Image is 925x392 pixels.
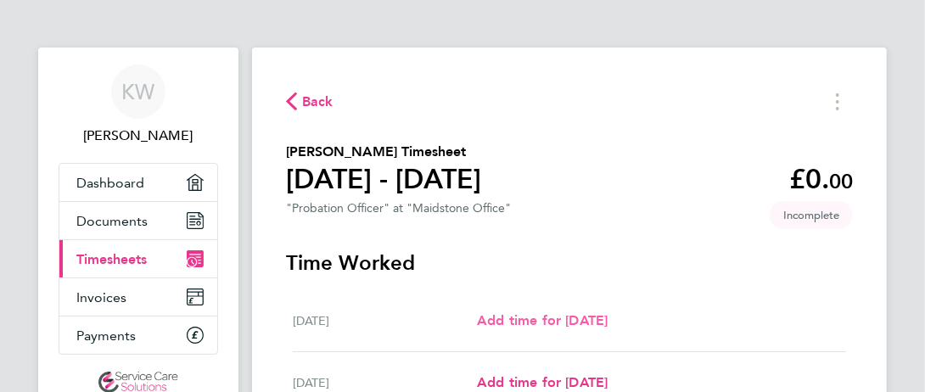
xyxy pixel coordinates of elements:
[76,175,144,191] span: Dashboard
[76,251,147,267] span: Timesheets
[59,126,218,146] span: Katy Westcott
[477,374,608,390] span: Add time for [DATE]
[302,92,334,112] span: Back
[477,312,608,328] span: Add time for [DATE]
[822,88,853,115] button: Timesheets Menu
[59,240,217,277] a: Timesheets
[59,202,217,239] a: Documents
[829,169,853,193] span: 00
[770,201,853,229] span: This timesheet is Incomplete.
[122,81,155,103] span: KW
[293,311,477,331] div: [DATE]
[286,201,511,216] div: "Probation Officer" at "Maidstone Office"
[286,91,334,112] button: Back
[286,142,481,162] h2: [PERSON_NAME] Timesheet
[76,213,148,229] span: Documents
[59,316,217,354] a: Payments
[286,249,853,277] h3: Time Worked
[76,328,136,344] span: Payments
[789,163,853,195] app-decimal: £0.
[59,278,217,316] a: Invoices
[59,64,218,146] a: KW[PERSON_NAME]
[76,289,126,305] span: Invoices
[286,162,481,196] h1: [DATE] - [DATE]
[59,164,217,201] a: Dashboard
[477,311,608,331] a: Add time for [DATE]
